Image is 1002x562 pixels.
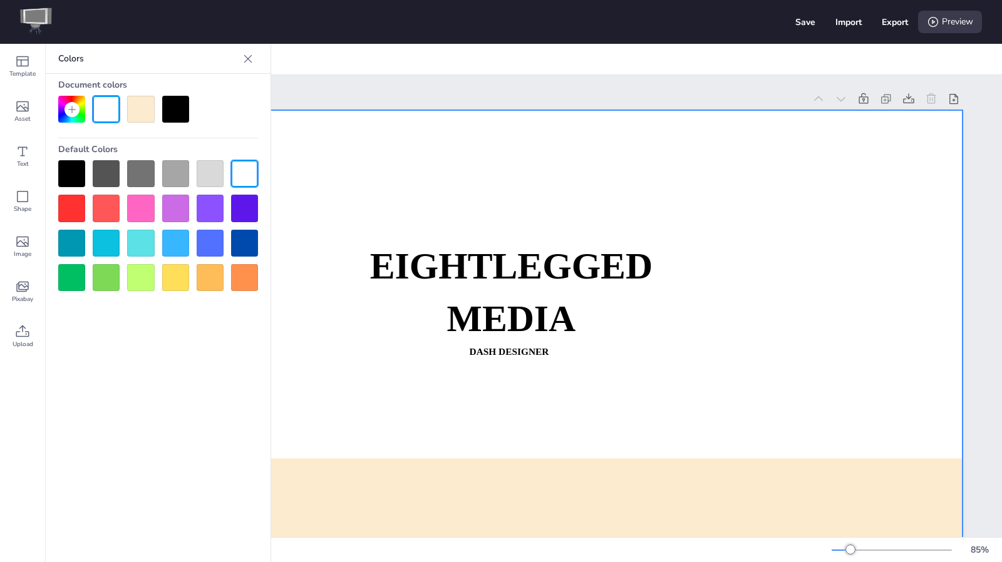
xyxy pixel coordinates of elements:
span: Asset [14,114,31,124]
div: Default Colors [58,138,258,160]
div: Page 1 [86,93,805,105]
span: Image [14,249,31,259]
div: 85 % [964,544,994,556]
div: Save [795,16,815,28]
span: Shape [14,204,31,214]
div: Import [835,16,862,28]
span: Pixabay [12,294,33,304]
img: logo-icon-sm.png [20,8,52,36]
span: Upload [13,339,33,349]
strong: EIGHTLEGGED [369,245,652,286]
strong: MEDIA [447,298,576,339]
div: Page 1 / 1 [51,544,832,556]
strong: Dash Designer [469,346,549,357]
span: Text [17,159,29,169]
p: Colors [58,44,238,74]
div: Preview [918,11,982,33]
div: Export [882,16,908,28]
span: Template [9,69,36,79]
div: Document colors [58,74,258,96]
